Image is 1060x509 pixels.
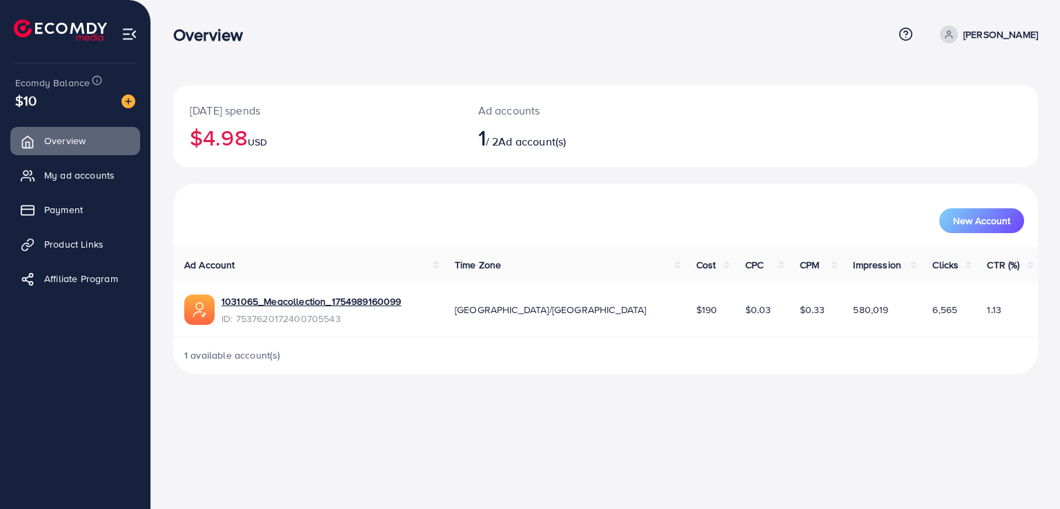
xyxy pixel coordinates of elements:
[478,102,661,119] p: Ad accounts
[987,303,1001,317] span: 1.13
[853,303,888,317] span: 580,019
[1001,447,1050,499] iframe: Chat
[121,94,135,108] img: image
[987,258,1019,272] span: CTR (%)
[696,303,718,317] span: $190
[963,26,1038,43] p: [PERSON_NAME]
[248,135,267,149] span: USD
[121,26,137,42] img: menu
[15,90,37,110] span: $10
[478,121,486,153] span: 1
[222,295,402,308] a: 1031065_Meacollection_1754989160099
[10,230,140,258] a: Product Links
[184,295,215,325] img: ic-ads-acc.e4c84228.svg
[44,134,86,148] span: Overview
[455,258,501,272] span: Time Zone
[10,161,140,189] a: My ad accounts
[184,258,235,272] span: Ad Account
[745,258,763,272] span: CPC
[745,303,772,317] span: $0.03
[498,134,566,149] span: Ad account(s)
[173,25,254,45] h3: Overview
[932,258,959,272] span: Clicks
[184,348,281,362] span: 1 available account(s)
[10,265,140,292] a: Affiliate Program
[222,312,402,326] span: ID: 7537620172400705543
[44,168,115,182] span: My ad accounts
[478,124,661,150] h2: / 2
[14,19,107,41] img: logo
[853,258,901,272] span: Impression
[932,303,957,317] span: 6,565
[455,303,647,317] span: [GEOGRAPHIC_DATA]/[GEOGRAPHIC_DATA]
[800,258,819,272] span: CPM
[44,203,83,217] span: Payment
[939,208,1024,233] button: New Account
[15,76,90,90] span: Ecomdy Balance
[800,303,825,317] span: $0.33
[190,102,445,119] p: [DATE] spends
[10,127,140,154] a: Overview
[190,124,445,150] h2: $4.98
[44,272,118,286] span: Affiliate Program
[10,196,140,223] a: Payment
[953,216,1010,226] span: New Account
[44,237,104,251] span: Product Links
[934,26,1038,43] a: [PERSON_NAME]
[696,258,716,272] span: Cost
